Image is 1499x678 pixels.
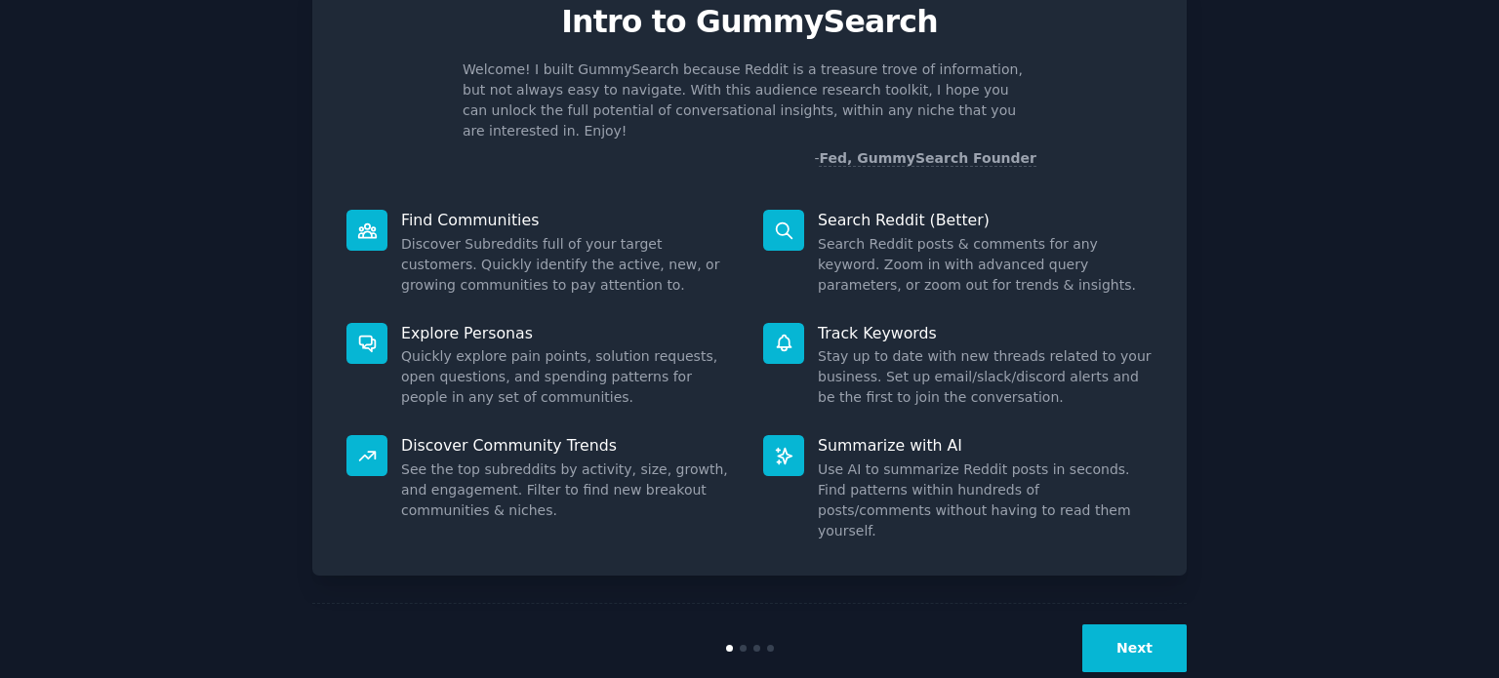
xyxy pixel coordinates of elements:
p: Welcome! I built GummySearch because Reddit is a treasure trove of information, but not always ea... [463,60,1036,141]
p: Explore Personas [401,323,736,343]
dd: Stay up to date with new threads related to your business. Set up email/slack/discord alerts and ... [818,346,1153,408]
p: Find Communities [401,210,736,230]
dd: Quickly explore pain points, solution requests, open questions, and spending patterns for people ... [401,346,736,408]
dd: See the top subreddits by activity, size, growth, and engagement. Filter to find new breakout com... [401,459,736,521]
dd: Discover Subreddits full of your target customers. Quickly identify the active, new, or growing c... [401,234,736,296]
dd: Search Reddit posts & comments for any keyword. Zoom in with advanced query parameters, or zoom o... [818,234,1153,296]
p: Summarize with AI [818,435,1153,456]
p: Discover Community Trends [401,435,736,456]
button: Next [1082,624,1187,672]
div: - [814,148,1036,169]
p: Intro to GummySearch [333,5,1166,39]
dd: Use AI to summarize Reddit posts in seconds. Find patterns within hundreds of posts/comments with... [818,459,1153,541]
p: Search Reddit (Better) [818,210,1153,230]
a: Fed, GummySearch Founder [819,150,1036,167]
p: Track Keywords [818,323,1153,343]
